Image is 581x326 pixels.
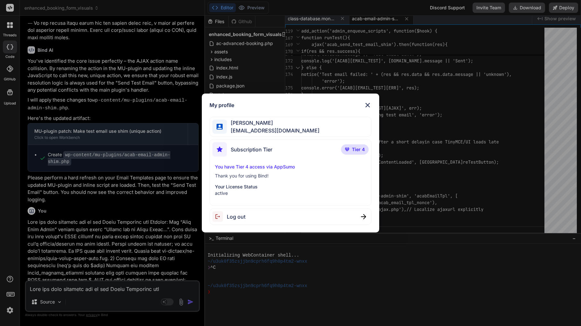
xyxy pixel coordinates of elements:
p: Your License Status [215,184,366,190]
p: Thank you for using Bind! [215,173,366,179]
span: [PERSON_NAME] [227,119,320,127]
span: Tier 4 [352,146,365,153]
span: [EMAIL_ADDRESS][DOMAIN_NAME] [227,127,320,134]
img: profile [217,124,223,130]
img: close [364,101,372,109]
span: Subscription Tier [231,146,272,153]
img: subscription [212,142,227,157]
img: logout [212,211,227,222]
p: You have Tier 4 access via AppSumo [215,164,366,170]
p: active [215,190,366,196]
img: close [361,214,366,219]
img: premium [345,148,349,151]
span: Log out [227,213,245,221]
h1: My profile [209,101,234,109]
